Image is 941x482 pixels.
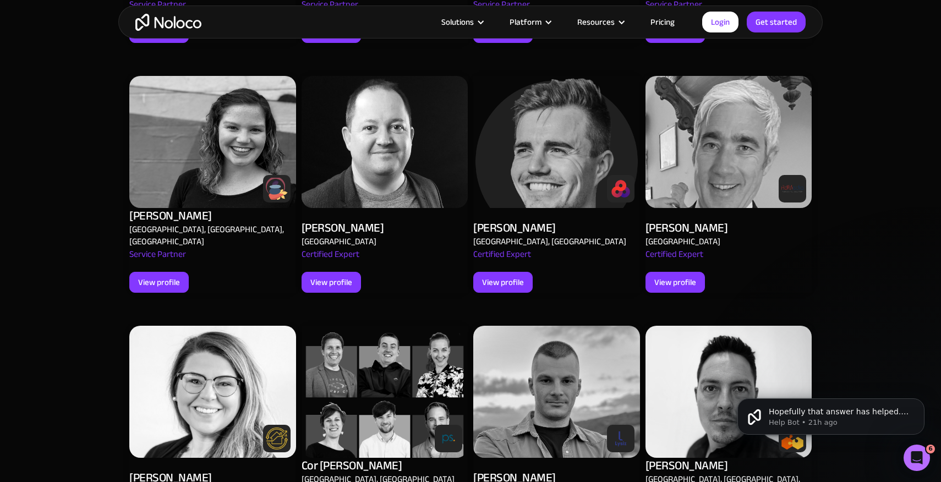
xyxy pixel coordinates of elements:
img: Alex Vyshnevskiy - Noloco app builder Expert [129,76,296,208]
div: View profile [310,275,352,289]
div: Service Partner [129,248,186,272]
img: Alex Vyshnevskiy - Noloco app builder Expert [645,326,812,458]
iframe: Intercom live chat [904,445,930,471]
div: Certified Expert [645,248,703,272]
div: Certified Expert [473,248,531,272]
div: [PERSON_NAME] [302,220,384,235]
a: Pricing [637,15,688,29]
div: View profile [654,275,696,289]
div: View profile [138,275,180,289]
div: [GEOGRAPHIC_DATA], [GEOGRAPHIC_DATA] [473,235,626,248]
div: Solutions [428,15,496,29]
img: Alex Vyshnevskiy - Noloco app builder Expert [645,76,812,208]
iframe: Intercom notifications message [721,375,941,452]
a: Login [702,12,738,32]
a: Alex Vyshnevskiy - Noloco app builder Expert[PERSON_NAME][GEOGRAPHIC_DATA]Certified ExpertView pr... [302,62,468,306]
div: [GEOGRAPHIC_DATA], [GEOGRAPHIC_DATA], [GEOGRAPHIC_DATA] [129,223,291,248]
div: Platform [510,15,541,29]
div: Platform [496,15,563,29]
a: Alex Vyshnevskiy - Noloco app builder Expert[PERSON_NAME][GEOGRAPHIC_DATA], [GEOGRAPHIC_DATA], [G... [129,62,296,306]
a: home [135,14,201,31]
div: Solutions [441,15,474,29]
a: Get started [747,12,806,32]
a: Alex Vyshnevskiy - Noloco app builder Expert[PERSON_NAME][GEOGRAPHIC_DATA]Certified ExpertView pr... [645,62,812,306]
img: Alex Vyshnevskiy - Noloco app builder Expert [473,76,640,208]
span: 6 [926,445,935,453]
div: [PERSON_NAME] [645,458,728,473]
div: [PERSON_NAME] [129,208,212,223]
div: [GEOGRAPHIC_DATA] [302,235,376,248]
div: View profile [482,275,524,289]
img: Alex Vyshnevskiy - Noloco app builder Expert [302,76,468,208]
img: Alex Vyshnevskiy - Noloco app builder Expert [302,326,468,458]
div: Cor [PERSON_NAME] [302,458,402,473]
img: Alex Vyshnevskiy - Noloco app builder Expert [473,326,640,458]
div: [PERSON_NAME] [645,220,728,235]
div: [PERSON_NAME] [473,220,556,235]
div: Resources [563,15,637,29]
div: Resources [577,15,615,29]
div: [GEOGRAPHIC_DATA] [645,235,720,248]
a: Alex Vyshnevskiy - Noloco app builder Expert[PERSON_NAME][GEOGRAPHIC_DATA], [GEOGRAPHIC_DATA]Cert... [473,62,640,306]
div: Certified Expert [302,248,359,272]
img: Alex Vyshnevskiy - Noloco app builder Expert [129,326,296,458]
